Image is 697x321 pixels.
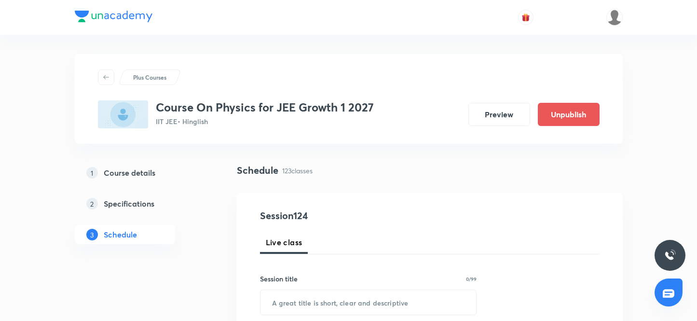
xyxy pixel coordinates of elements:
[266,237,302,248] span: Live class
[104,229,137,240] h5: Schedule
[104,198,154,209] h5: Specifications
[260,209,436,223] h4: Session 124
[104,167,155,179] h5: Course details
[468,103,530,126] button: Preview
[606,9,623,26] img: Devendra Kumar
[156,100,374,114] h3: Course On Physics for JEE Growth 1 2027
[133,73,166,82] p: Plus Courses
[538,103,600,126] button: Unpublish
[521,13,530,22] img: avatar
[75,11,152,22] img: Company Logo
[260,274,298,284] h6: Session title
[282,166,313,176] p: 123 classes
[260,290,477,315] input: A great title is short, clear and descriptive
[466,277,477,281] p: 0/99
[664,250,676,261] img: ttu
[86,229,98,240] p: 3
[98,100,148,128] img: 0305296D-A32A-4D90-9C3F-5A1245FFC5A2_plus.png
[75,163,206,182] a: 1Course details
[86,198,98,209] p: 2
[237,163,278,178] h4: Schedule
[156,116,374,126] p: IIT JEE • Hinglish
[86,167,98,179] p: 1
[75,194,206,213] a: 2Specifications
[75,11,152,25] a: Company Logo
[518,10,533,25] button: avatar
